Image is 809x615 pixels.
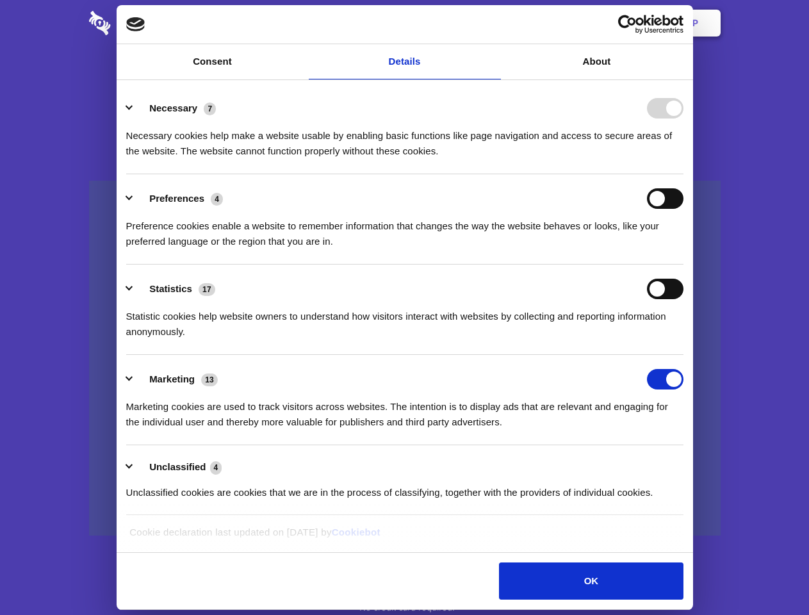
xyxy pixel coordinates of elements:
div: Unclassified cookies are cookies that we are in the process of classifying, together with the pro... [126,475,683,500]
button: Marketing (13) [126,369,226,389]
a: Contact [519,3,578,43]
div: Preference cookies enable a website to remember information that changes the way the website beha... [126,209,683,249]
div: Statistic cookies help website owners to understand how visitors interact with websites by collec... [126,299,683,340]
button: Preferences (4) [126,188,231,209]
a: Consent [117,44,309,79]
div: Necessary cookies help make a website usable by enabling basic functions like page navigation and... [126,119,683,159]
button: Statistics (17) [126,279,224,299]
label: Marketing [149,373,195,384]
span: 17 [199,283,215,296]
button: Unclassified (4) [126,459,230,475]
iframe: Drift Widget Chat Controller [745,551,794,600]
span: 4 [210,461,222,474]
h1: Eliminate Slack Data Loss. [89,58,721,104]
a: Pricing [376,3,432,43]
div: Marketing cookies are used to track visitors across websites. The intention is to display ads tha... [126,389,683,430]
a: Login [581,3,637,43]
a: Cookiebot [332,527,380,537]
span: 13 [201,373,218,386]
a: Usercentrics Cookiebot - opens in a new window [571,15,683,34]
label: Statistics [149,283,192,294]
h4: Auto-redaction of sensitive data, encrypted data sharing and self-destructing private chats. Shar... [89,117,721,159]
a: Details [309,44,501,79]
label: Necessary [149,102,197,113]
img: logo [126,17,145,31]
a: About [501,44,693,79]
img: logo-wordmark-white-trans-d4663122ce5f474addd5e946df7df03e33cb6a1c49d2221995e7729f52c070b2.svg [89,11,199,35]
span: 4 [211,193,223,206]
button: OK [499,562,683,600]
label: Preferences [149,193,204,204]
div: Cookie declaration last updated on [DATE] by [120,525,689,550]
button: Necessary (7) [126,98,224,119]
a: Wistia video thumbnail [89,181,721,536]
span: 7 [204,102,216,115]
